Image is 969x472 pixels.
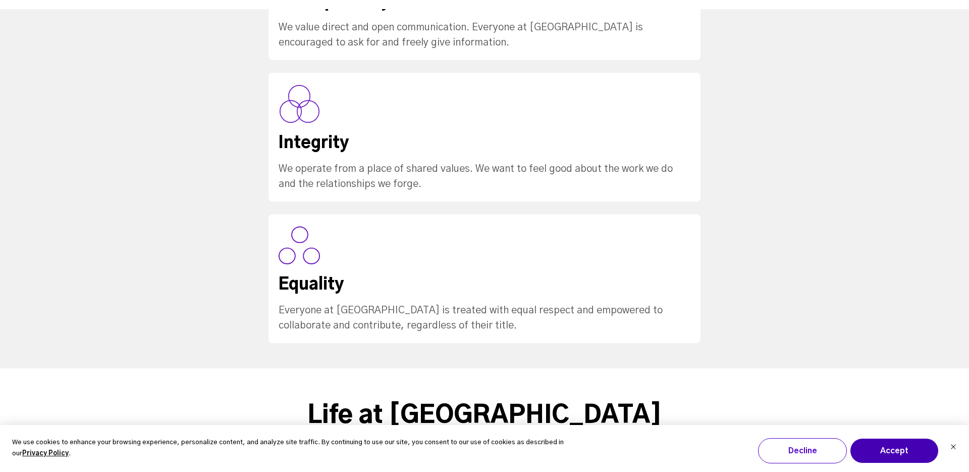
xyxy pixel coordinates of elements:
div: We operate from a place of shared values. We want to feel good about the work we do and the relat... [279,161,690,192]
button: Decline [758,438,847,463]
button: Accept [850,438,939,463]
div: We value direct and open communication. Everyone at [GEOGRAPHIC_DATA] is encouraged to ask for an... [279,20,690,50]
p: We use cookies to enhance your browsing experience, personalize content, and analyze site traffic... [12,437,569,460]
img: Property 1=Variant8 [279,224,320,266]
div: Equality [279,274,629,295]
a: Privacy Policy [22,448,69,460]
button: Dismiss cookie banner [950,443,956,453]
img: Property 1=Integrity [279,83,320,125]
div: Everyone at [GEOGRAPHIC_DATA] is treated with equal respect and empowered to collaborate and cont... [279,303,690,333]
div: Integrity [279,133,629,153]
